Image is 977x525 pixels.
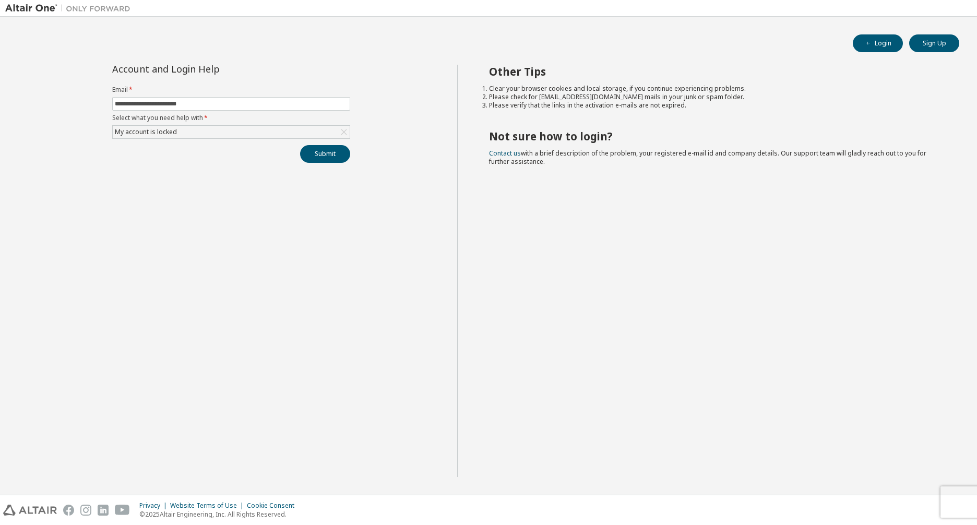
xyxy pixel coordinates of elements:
[489,149,521,158] a: Contact us
[113,126,178,138] div: My account is locked
[139,510,301,519] p: © 2025 Altair Engineering, Inc. All Rights Reserved.
[112,114,350,122] label: Select what you need help with
[5,3,136,14] img: Altair One
[3,505,57,516] img: altair_logo.svg
[112,65,303,73] div: Account and Login Help
[247,502,301,510] div: Cookie Consent
[115,505,130,516] img: youtube.svg
[489,93,941,101] li: Please check for [EMAIL_ADDRESS][DOMAIN_NAME] mails in your junk or spam folder.
[63,505,74,516] img: facebook.svg
[909,34,959,52] button: Sign Up
[489,85,941,93] li: Clear your browser cookies and local storage, if you continue experiencing problems.
[98,505,109,516] img: linkedin.svg
[113,126,350,138] div: My account is locked
[489,129,941,143] h2: Not sure how to login?
[489,65,941,78] h2: Other Tips
[170,502,247,510] div: Website Terms of Use
[489,101,941,110] li: Please verify that the links in the activation e-mails are not expired.
[489,149,926,166] span: with a brief description of the problem, your registered e-mail id and company details. Our suppo...
[80,505,91,516] img: instagram.svg
[300,145,350,163] button: Submit
[853,34,903,52] button: Login
[139,502,170,510] div: Privacy
[112,86,350,94] label: Email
